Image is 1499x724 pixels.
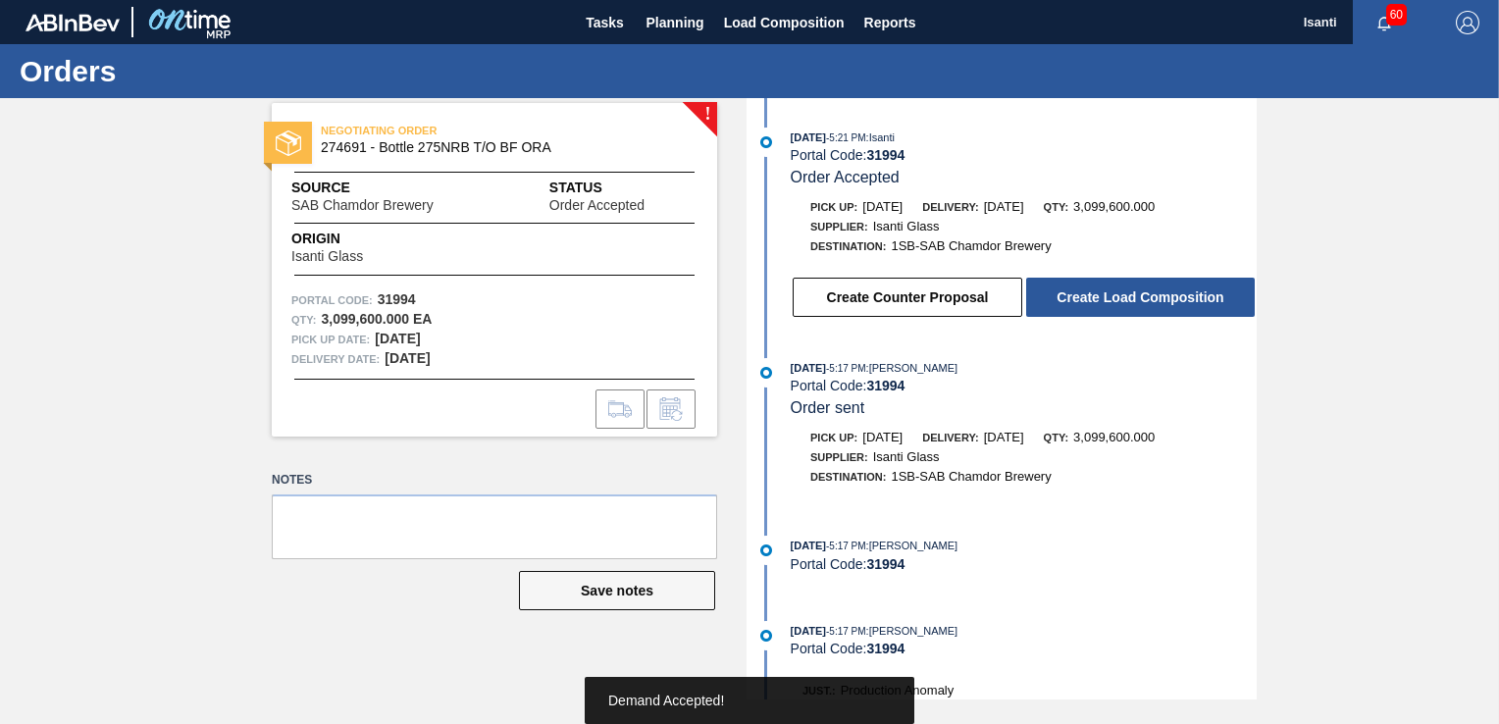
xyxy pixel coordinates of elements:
span: Demand Accepted! [608,693,724,708]
span: - 5:17 PM [826,363,866,374]
span: Delivery: [922,432,978,443]
button: Create Load Composition [1026,278,1255,317]
strong: 31994 [866,378,905,393]
span: Supplier: [810,221,868,233]
div: Go to Load Composition [595,389,645,429]
h1: Orders [20,60,368,82]
div: Portal Code: [791,556,1257,572]
span: Delivery: [922,201,978,213]
span: [DATE] [984,430,1024,444]
span: Destination: [810,471,886,483]
span: Tasks [584,11,627,34]
span: Supplier: [810,451,868,463]
span: 3,099,600.000 [1073,430,1155,444]
span: 1SB-SAB Chamdor Brewery [891,469,1051,484]
span: [DATE] [862,430,903,444]
img: Logout [1456,11,1479,34]
span: Destination: [810,240,886,252]
img: atual [760,544,772,556]
span: [DATE] [791,540,826,551]
strong: [DATE] [375,331,420,346]
span: Isanti Glass [291,249,363,264]
span: Load Composition [724,11,845,34]
button: Notifications [1353,9,1416,36]
div: Portal Code: [791,378,1257,393]
span: : [PERSON_NAME] [866,625,958,637]
span: Qty: [1044,432,1068,443]
span: Pick up Date: [291,330,370,349]
span: - 5:17 PM [826,541,866,551]
strong: [DATE] [385,350,430,366]
span: - 5:21 PM [826,132,866,143]
strong: 31994 [866,556,905,572]
div: Portal Code: [791,641,1257,656]
strong: 31994 [866,147,905,163]
span: Order sent [791,399,865,416]
span: 3,099,600.000 [1073,199,1155,214]
span: Pick up: [810,432,857,443]
span: Planning [646,11,704,34]
span: Order Accepted [791,169,900,185]
span: 60 [1386,4,1407,26]
label: Notes [272,466,717,494]
img: TNhmsLtSVTkK8tSr43FrP2fwEKptu5GPRR3wAAAABJRU5ErkJggg== [26,14,120,31]
img: atual [760,136,772,148]
span: 1SB-SAB Chamdor Brewery [891,238,1051,253]
span: : [PERSON_NAME] [866,540,958,551]
img: status [276,130,301,156]
div: Inform order change [646,389,696,429]
span: [DATE] [984,199,1024,214]
span: NEGOTIATING ORDER [321,121,595,140]
span: Delivery Date: [291,349,380,369]
span: [DATE] [862,199,903,214]
div: Portal Code: [791,147,1257,163]
span: : [PERSON_NAME] [866,362,958,374]
span: SAB Chamdor Brewery [291,198,434,213]
span: Origin [291,229,412,249]
strong: 31994 [866,641,905,656]
strong: 31994 [378,291,416,307]
span: - 5:17 PM [826,626,866,637]
span: Isanti Glass [873,219,940,233]
span: [DATE] [791,362,826,374]
span: [DATE] [791,625,826,637]
strong: 3,099,600.000 EA [321,311,432,327]
span: Qty: [1044,201,1068,213]
img: atual [760,367,772,379]
img: atual [760,630,772,642]
span: Pick up: [810,201,857,213]
span: [DATE] [791,131,826,143]
span: Qty : [291,310,316,330]
span: : Isanti [866,131,895,143]
span: Portal Code: [291,290,373,310]
span: Status [549,178,698,198]
span: Source [291,178,492,198]
span: Order Accepted [549,198,645,213]
span: 274691 - Bottle 275NRB T/O BF ORA [321,140,677,155]
span: Reports [864,11,916,34]
button: Create Counter Proposal [793,278,1022,317]
span: Isanti Glass [873,449,940,464]
button: Save notes [519,571,715,610]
